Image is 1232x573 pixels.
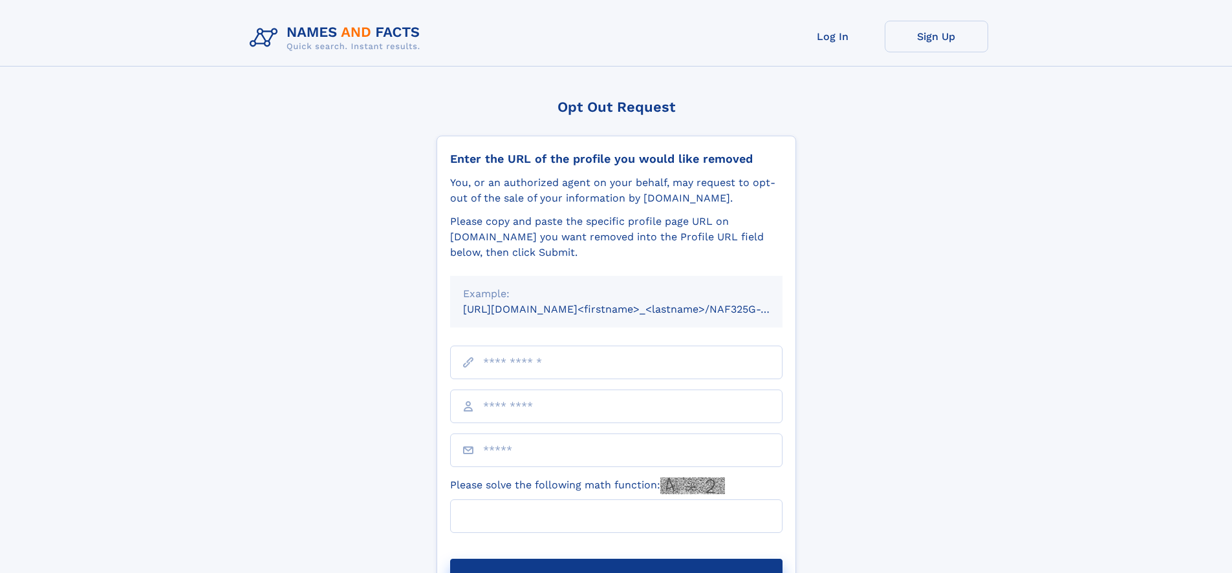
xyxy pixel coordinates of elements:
[885,21,988,52] a: Sign Up
[463,303,807,315] small: [URL][DOMAIN_NAME]<firstname>_<lastname>/NAF325G-xxxxxxxx
[450,175,783,206] div: You, or an authorized agent on your behalf, may request to opt-out of the sale of your informatio...
[450,214,783,260] div: Please copy and paste the specific profile page URL on [DOMAIN_NAME] you want removed into the Pr...
[450,152,783,166] div: Enter the URL of the profile you would like removed
[437,99,796,115] div: Opt Out Request
[450,477,725,494] label: Please solve the following math function:
[244,21,431,56] img: Logo Names and Facts
[463,286,770,302] div: Example:
[781,21,885,52] a: Log In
